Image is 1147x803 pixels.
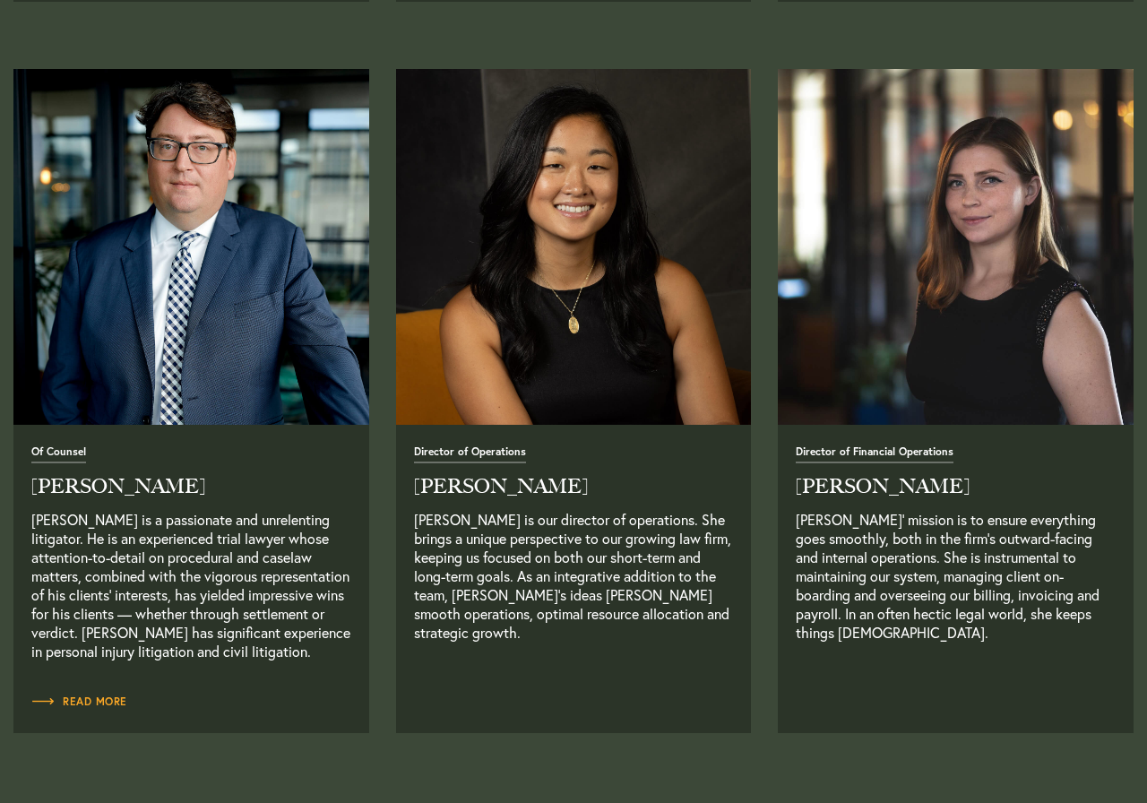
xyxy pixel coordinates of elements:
h2: [PERSON_NAME] [414,477,734,496]
img: mark_mclean-1.jpg [13,69,369,425]
h2: [PERSON_NAME] [31,477,351,496]
span: Director of Operations [414,446,526,463]
a: Read Full Bio [31,444,351,679]
span: Of Counsel [31,446,86,463]
a: Read Full Bio [796,693,799,711]
a: Read Full Bio [414,693,418,711]
img: emily-skeen.jpg [396,69,752,425]
span: Director of Financial Operations [796,446,953,463]
p: [PERSON_NAME] is a passionate and unrelenting litigator. He is an experienced trial lawyer whose ... [31,510,351,679]
a: Read Full Bio [31,693,127,711]
p: [PERSON_NAME]' mission is to ensure everything goes smoothly, both in the firm's outward-facing a... [796,510,1116,679]
span: Read More [31,696,127,707]
img: Tesla_Brooks.jpg [778,69,1134,425]
p: [PERSON_NAME] is our director of operations. She brings a unique perspective to our growing law f... [414,510,734,679]
h2: [PERSON_NAME] [796,477,1116,496]
a: Read Full Bio [13,69,369,425]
